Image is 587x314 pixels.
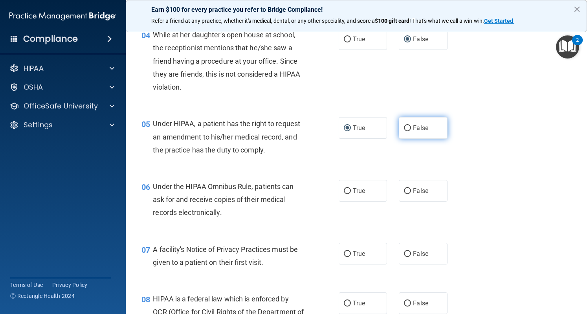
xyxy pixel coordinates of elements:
[23,33,78,44] h4: Compliance
[52,281,88,289] a: Privacy Policy
[344,188,351,194] input: True
[151,18,375,24] span: Refer a friend at any practice, whether it's medical, dental, or any other speciality, and score a
[24,83,43,92] p: OSHA
[9,120,114,130] a: Settings
[24,64,44,73] p: HIPAA
[153,182,293,217] span: Under the HIPAA Omnibus Rule, patients can ask for and receive copies of their medical records el...
[344,37,351,42] input: True
[9,83,114,92] a: OSHA
[141,119,150,129] span: 05
[413,35,428,43] span: False
[24,101,98,111] p: OfficeSafe University
[556,35,579,59] button: Open Resource Center, 2 new notifications
[484,18,513,24] strong: Get Started
[353,299,365,307] span: True
[10,281,43,289] a: Terms of Use
[141,182,150,192] span: 06
[573,3,581,15] button: Close
[353,35,365,43] span: True
[413,187,428,195] span: False
[404,37,411,42] input: False
[353,187,365,195] span: True
[9,101,114,111] a: OfficeSafe University
[404,125,411,131] input: False
[141,295,150,304] span: 08
[9,64,114,73] a: HIPAA
[353,124,365,132] span: True
[409,18,484,24] span: ! That's what we call a win-win.
[141,31,150,40] span: 04
[153,119,300,154] span: Under HIPAA, a patient has the right to request an amendment to his/her medical record, and the p...
[353,250,365,257] span: True
[576,40,579,50] div: 2
[413,250,428,257] span: False
[10,292,75,300] span: Ⓒ Rectangle Health 2024
[153,245,298,266] span: A facility's Notice of Privacy Practices must be given to a patient on their first visit.
[404,301,411,307] input: False
[151,6,561,13] p: Earn $100 for every practice you refer to Bridge Compliance!
[344,125,351,131] input: True
[24,120,53,130] p: Settings
[9,8,116,24] img: PMB logo
[404,251,411,257] input: False
[375,18,409,24] strong: $100 gift card
[404,188,411,194] input: False
[344,301,351,307] input: True
[153,31,300,91] span: While at her daughter's open house at school, the receptionist mentions that he/she saw a friend ...
[413,124,428,132] span: False
[141,245,150,255] span: 07
[484,18,514,24] a: Get Started
[413,299,428,307] span: False
[344,251,351,257] input: True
